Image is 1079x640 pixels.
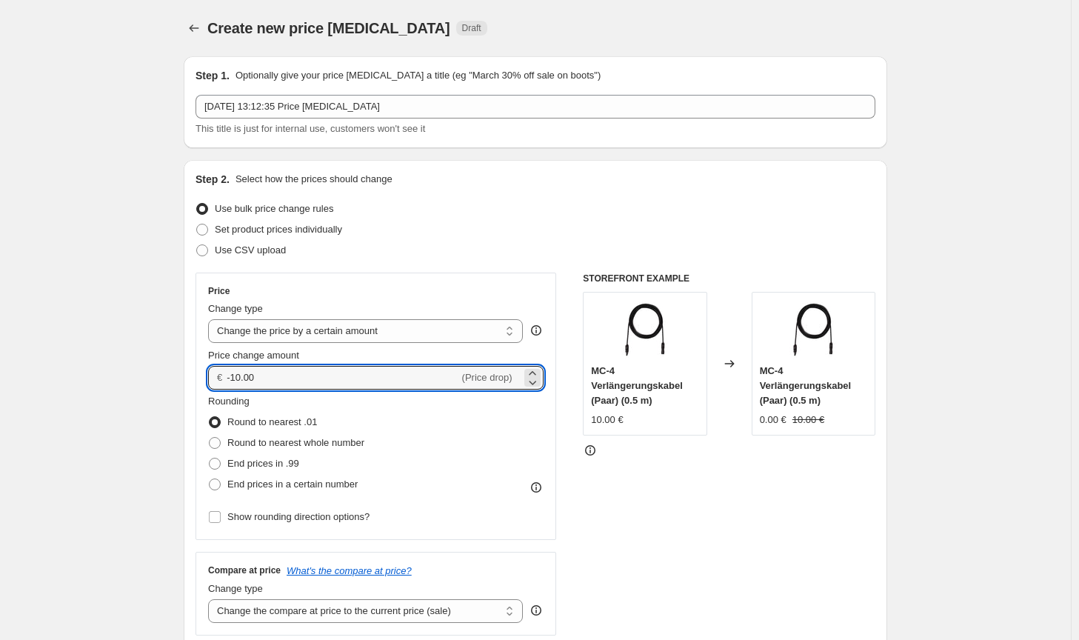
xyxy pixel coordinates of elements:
div: 0.00 € [760,413,786,427]
span: Set product prices individually [215,224,342,235]
h2: Step 1. [196,68,230,83]
img: kabel.3_1_80x.webp [615,300,675,359]
span: End prices in a certain number [227,479,358,490]
p: Optionally give your price [MEDICAL_DATA] a title (eg "March 30% off sale on boots") [235,68,601,83]
h6: STOREFRONT EXAMPLE [583,273,875,284]
span: Draft [462,22,481,34]
div: help [529,323,544,338]
span: MC-4 Verlängerungskabel (Paar) (0.5 m) [591,365,683,406]
span: Price change amount [208,350,299,361]
input: -10.00 [227,366,458,390]
span: Round to nearest .01 [227,416,317,427]
span: Use bulk price change rules [215,203,333,214]
button: What's the compare at price? [287,565,412,576]
div: 10.00 € [591,413,623,427]
h3: Price [208,285,230,297]
span: Change type [208,303,263,314]
span: Use CSV upload [215,244,286,256]
span: This title is just for internal use, customers won't see it [196,123,425,134]
p: Select how the prices should change [235,172,392,187]
span: End prices in .99 [227,458,299,469]
span: (Price drop) [462,372,512,383]
button: Price change jobs [184,18,204,39]
span: Rounding [208,396,250,407]
span: Create new price [MEDICAL_DATA] [207,20,450,36]
span: Round to nearest whole number [227,437,364,448]
input: 30% off holiday sale [196,95,875,119]
span: Show rounding direction options? [227,511,370,522]
span: Change type [208,583,263,594]
img: kabel.3_1_80x.webp [784,300,843,359]
span: MC-4 Verlängerungskabel (Paar) (0.5 m) [760,365,852,406]
h2: Step 2. [196,172,230,187]
strike: 10.00 € [792,413,824,427]
h3: Compare at price [208,564,281,576]
div: help [529,603,544,618]
span: € [217,372,222,383]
